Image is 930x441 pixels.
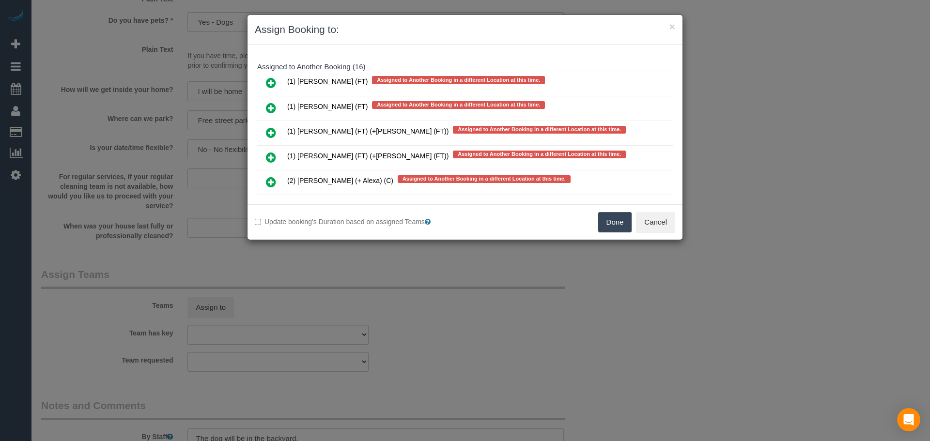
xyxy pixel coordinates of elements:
[453,151,626,158] span: Assigned to Another Booking in a different Location at this time.
[598,212,632,232] button: Done
[257,63,673,71] h4: Assigned to Another Booking (16)
[287,177,393,184] span: (2) [PERSON_NAME] (+ Alexa) (C)
[287,127,449,135] span: (1) [PERSON_NAME] (FT) (+[PERSON_NAME] (FT))
[636,212,675,232] button: Cancel
[255,217,458,227] label: Update booking's Duration based on assigned Teams
[372,76,545,84] span: Assigned to Another Booking in a different Location at this time.
[372,101,545,109] span: Assigned to Another Booking in a different Location at this time.
[287,103,368,110] span: (1) [PERSON_NAME] (FT)
[897,408,920,431] div: Open Intercom Messenger
[255,22,675,37] h3: Assign Booking to:
[669,21,675,31] button: ×
[453,126,626,134] span: Assigned to Another Booking in a different Location at this time.
[287,78,368,86] span: (1) [PERSON_NAME] (FT)
[287,152,449,160] span: (1) [PERSON_NAME] (FT) (+[PERSON_NAME] (FT))
[255,219,261,225] input: Update booking's Duration based on assigned Teams
[398,175,571,183] span: Assigned to Another Booking in a different Location at this time.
